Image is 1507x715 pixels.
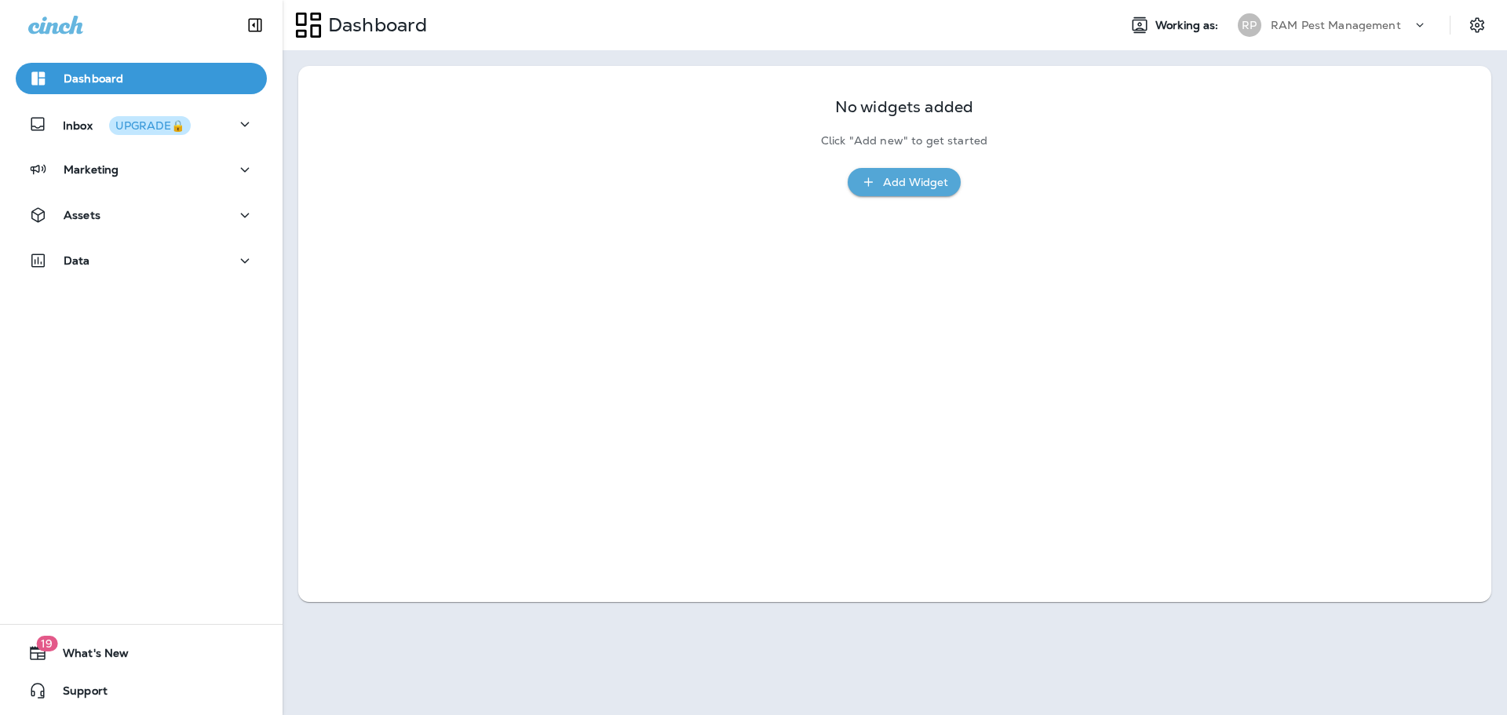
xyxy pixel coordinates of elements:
[16,154,267,185] button: Marketing
[1155,19,1222,32] span: Working as:
[64,209,100,221] p: Assets
[16,199,267,231] button: Assets
[115,120,184,131] div: UPGRADE🔒
[16,108,267,140] button: InboxUPGRADE🔒
[233,9,277,41] button: Collapse Sidebar
[64,163,119,176] p: Marketing
[16,675,267,706] button: Support
[63,116,191,133] p: Inbox
[16,63,267,94] button: Dashboard
[883,173,948,192] div: Add Widget
[36,636,57,651] span: 19
[821,134,987,148] p: Click "Add new" to get started
[16,245,267,276] button: Data
[64,72,123,85] p: Dashboard
[64,254,90,267] p: Data
[16,637,267,669] button: 19What's New
[109,116,191,135] button: UPGRADE🔒
[322,13,427,37] p: Dashboard
[1238,13,1261,37] div: RP
[47,684,108,703] span: Support
[848,168,961,197] button: Add Widget
[47,647,129,666] span: What's New
[835,100,973,114] p: No widgets added
[1271,19,1401,31] p: RAM Pest Management
[1463,11,1491,39] button: Settings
